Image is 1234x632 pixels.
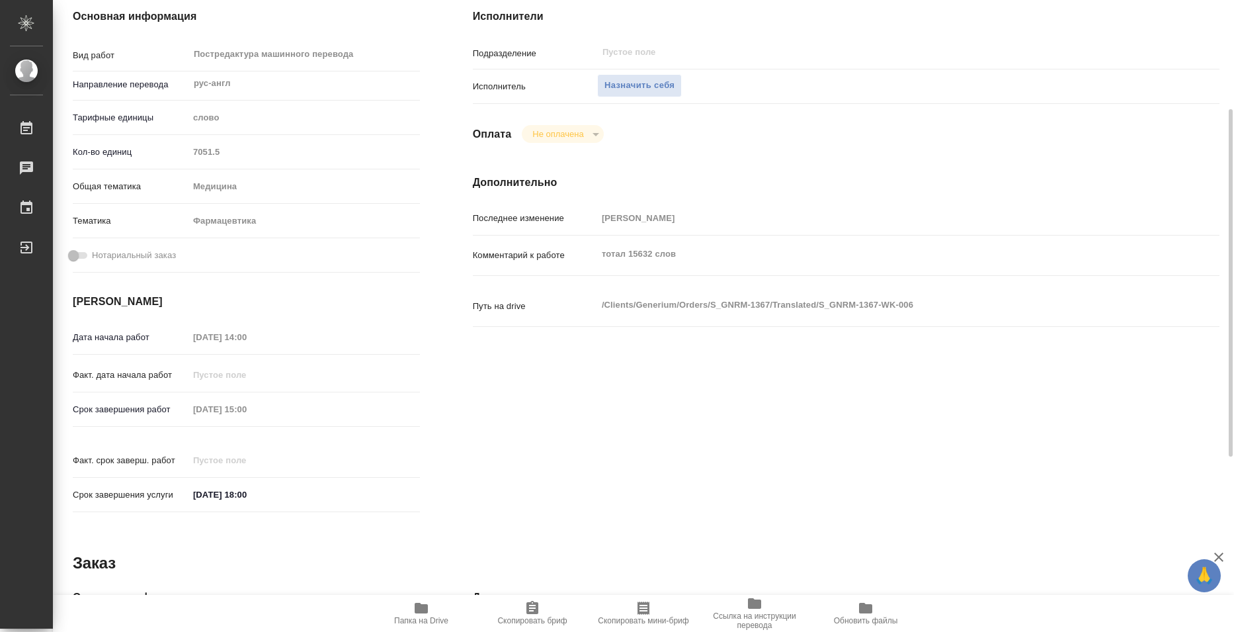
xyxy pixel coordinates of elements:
div: слово [188,107,420,129]
div: Медицина [188,175,420,198]
button: Не оплачена [528,128,587,140]
span: Ссылка на инструкции перевода [707,611,802,630]
button: Назначить себя [597,74,682,97]
h4: [PERSON_NAME] [73,294,420,310]
span: Обновить файлы [834,616,898,625]
button: Скопировать мини-бриф [588,595,699,632]
textarea: /Clients/Generium/Orders/S_GNRM-1367/Translated/S_GNRM-1367-WK-006 [597,294,1157,316]
input: Пустое поле [597,208,1157,228]
input: Пустое поле [188,400,304,419]
div: Фармацевтика [188,210,420,232]
h4: Оплата [473,126,512,142]
button: 🙏 [1188,559,1221,592]
input: Пустое поле [188,451,304,470]
h2: Заказ [73,553,116,574]
input: Пустое поле [188,142,420,161]
button: Скопировать бриф [477,595,588,632]
span: Папка на Drive [394,616,448,625]
span: Скопировать мини-бриф [598,616,688,625]
p: Тарифные единицы [73,111,188,124]
p: Срок завершения работ [73,403,188,416]
p: Дата начала работ [73,331,188,344]
input: ✎ Введи что-нибудь [188,485,304,504]
button: Папка на Drive [366,595,477,632]
p: Последнее изменение [473,212,597,225]
p: Кол-во единиц [73,146,188,159]
h4: Дополнительно [473,175,1219,191]
textarea: тотал 15632 слов [597,243,1157,265]
span: Нотариальный заказ [92,249,176,262]
p: Путь на drive [473,300,597,313]
p: Факт. срок заверш. работ [73,454,188,467]
span: Скопировать бриф [497,616,567,625]
p: Вид работ [73,49,188,62]
p: Подразделение [473,47,597,60]
p: Факт. дата начала работ [73,369,188,382]
span: Назначить себя [604,78,675,93]
span: 🙏 [1193,562,1215,590]
h4: Основная информация [73,9,420,24]
p: Комментарий к работе [473,249,597,262]
p: Тематика [73,214,188,228]
p: Направление перевода [73,78,188,91]
p: Исполнитель [473,80,597,93]
div: Не оплачена [522,125,603,143]
h4: Основная информация [73,590,420,606]
button: Обновить файлы [810,595,921,632]
input: Пустое поле [188,328,304,347]
h4: Исполнители [473,9,1219,24]
button: Ссылка на инструкции перевода [699,595,810,632]
input: Пустое поле [188,365,304,384]
input: Пустое поле [601,44,1126,60]
h4: Дополнительно [473,590,1219,606]
p: Общая тематика [73,180,188,193]
p: Срок завершения услуги [73,488,188,502]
